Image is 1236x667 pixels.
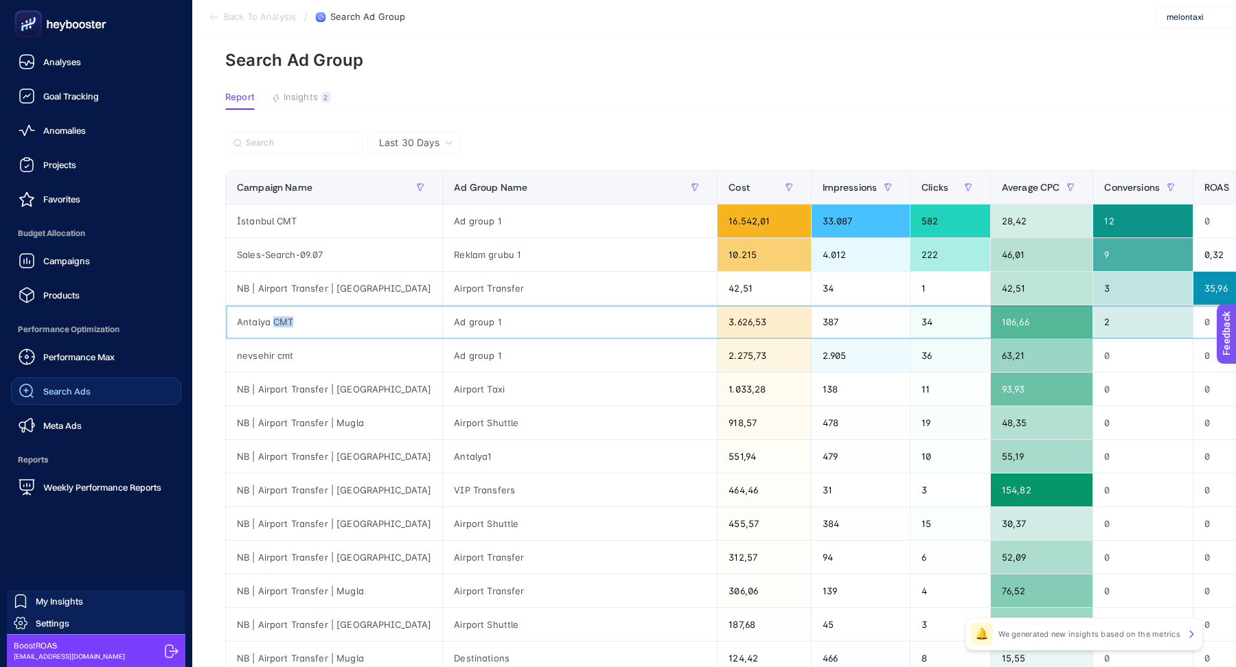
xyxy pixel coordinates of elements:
[812,339,911,372] div: 2.905
[11,82,181,110] a: Goal Tracking
[991,406,1093,439] div: 48,35
[43,159,76,170] span: Projects
[718,204,810,237] div: 16.542,01
[11,473,181,501] a: Weekly Performance Reports
[1093,507,1193,540] div: 0
[226,339,442,372] div: nevsehir cmt
[7,612,185,634] a: Settings
[1093,440,1193,473] div: 0
[443,608,717,641] div: Airport Shuttle
[237,182,312,193] span: Campaign Name
[443,238,717,271] div: Reklam grubu 1
[718,272,810,305] div: 42,51
[226,440,442,473] div: NB | Airport Transfer | [GEOGRAPHIC_DATA]
[1093,373,1193,406] div: 0
[43,255,90,266] span: Campaigns
[226,406,442,439] div: NB | Airport Transfer | Mugla
[1104,182,1160,193] span: Conversions
[991,507,1093,540] div: 30,37
[43,91,99,102] span: Goal Tracking
[812,507,911,540] div: 384
[43,290,80,301] span: Products
[11,446,181,473] span: Reports
[226,272,442,305] div: NB | Airport Transfer | [GEOGRAPHIC_DATA]
[911,541,990,574] div: 6
[1093,305,1193,338] div: 2
[812,373,911,406] div: 138
[43,56,81,67] span: Analyses
[911,305,990,338] div: 34
[11,117,181,144] a: Anomalies
[922,182,948,193] span: Clicks
[991,238,1093,271] div: 46,01
[911,339,990,372] div: 36
[43,482,161,493] span: Weekly Performance Reports
[991,473,1093,506] div: 154,82
[911,574,990,607] div: 4
[11,316,181,343] span: Performance Optimization
[11,343,181,371] a: Performance Max
[718,507,810,540] div: 455,57
[1093,541,1193,574] div: 0
[11,185,181,213] a: Favorites
[812,440,911,473] div: 479
[1093,339,1193,372] div: 0
[911,608,990,641] div: 3
[226,305,442,338] div: Antalya CMT
[226,373,442,406] div: NB | Airport Transfer | [GEOGRAPHIC_DATA]
[718,238,810,271] div: 10.215
[246,138,354,148] input: Search
[718,440,810,473] div: 551,94
[43,386,91,397] span: Search Ads
[36,618,69,629] span: Settings
[443,541,717,574] div: Airport Transfer
[911,440,990,473] div: 10
[443,440,717,473] div: Antalya1
[1204,182,1230,193] span: ROAS
[443,507,717,540] div: Airport Shuttle
[225,92,255,103] span: Report
[11,151,181,178] a: Projects
[443,406,717,439] div: Airport Shuttle
[11,220,181,247] span: Budget Allocation
[991,272,1093,305] div: 42,51
[729,182,750,193] span: Cost
[718,574,810,607] div: 306,06
[718,373,810,406] div: 1.033,28
[812,238,911,271] div: 4.012
[443,204,717,237] div: Ad group 1
[226,204,442,237] div: İstanbul CMT
[43,351,115,362] span: Performance Max
[14,640,125,651] span: BoostROAS
[812,406,911,439] div: 478
[11,377,181,405] a: Search Ads
[1002,182,1060,193] span: Average CPC
[443,574,717,607] div: Airport Transfer
[911,507,990,540] div: 15
[812,574,911,607] div: 139
[718,473,810,506] div: 464,46
[226,608,442,641] div: NB | Airport Transfer | [GEOGRAPHIC_DATA]
[11,281,181,309] a: Products
[718,541,810,574] div: 312,57
[8,4,52,15] span: Feedback
[1093,406,1193,439] div: 0
[812,305,911,338] div: 387
[823,182,878,193] span: Impressions
[226,473,442,506] div: NB | Airport Transfer | [GEOGRAPHIC_DATA]
[991,305,1093,338] div: 106,66
[14,651,125,662] span: [EMAIL_ADDRESS][DOMAIN_NAME]
[443,473,717,506] div: VIP Transfers
[43,125,86,136] span: Anomalies
[971,623,993,645] div: 🔔
[43,420,82,431] span: Meta Ads
[11,48,181,75] a: Analyses
[1093,608,1193,641] div: 0
[226,574,442,607] div: NB | Airport Transfer | Mugla
[443,305,717,338] div: Ad group 1
[443,373,717,406] div: Airport Taxi
[991,541,1093,574] div: 52,09
[1093,574,1193,607] div: 0
[226,507,442,540] div: NB | Airport Transfer | [GEOGRAPHIC_DATA]
[226,238,442,271] div: Sales-Search-09.07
